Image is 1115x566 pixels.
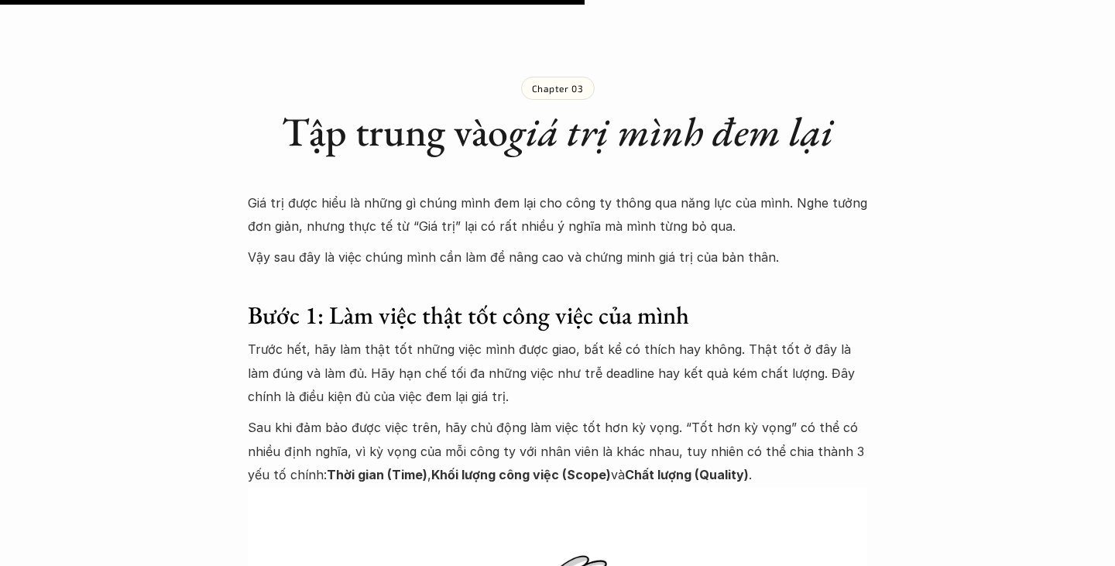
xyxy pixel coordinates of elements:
strong: Khối lượng công việc (Scope) [431,467,611,482]
p: Chapter 03 [532,83,584,94]
p: Vậy sau đây là việc chúng mình cần làm để nâng cao và chứng minh giá trị của bản thân. [248,245,867,269]
p: Giá trị được hiểu là những gì chúng mình đem lại cho công ty thông qua năng lực của mình. Nghe tư... [248,191,867,238]
em: giá trị mình đem lại [508,105,833,157]
h3: Bước 1: Làm việc thật tốt công việc của mình [248,300,867,330]
p: Trước hết, hãy làm thật tốt những việc mình được giao, bất kể có thích hay không. Thật tốt ở đây ... [248,338,867,408]
strong: Thời gian (Time) [327,467,427,482]
h2: Tập trung vào [248,108,867,156]
strong: Chất lượng (Quality) [625,467,749,482]
p: Sau khi đảm bảo được việc trên, hãy chủ động làm việc tốt hơn kỳ vọng. “Tốt hơn kỳ vọng” có thể c... [248,416,867,486]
